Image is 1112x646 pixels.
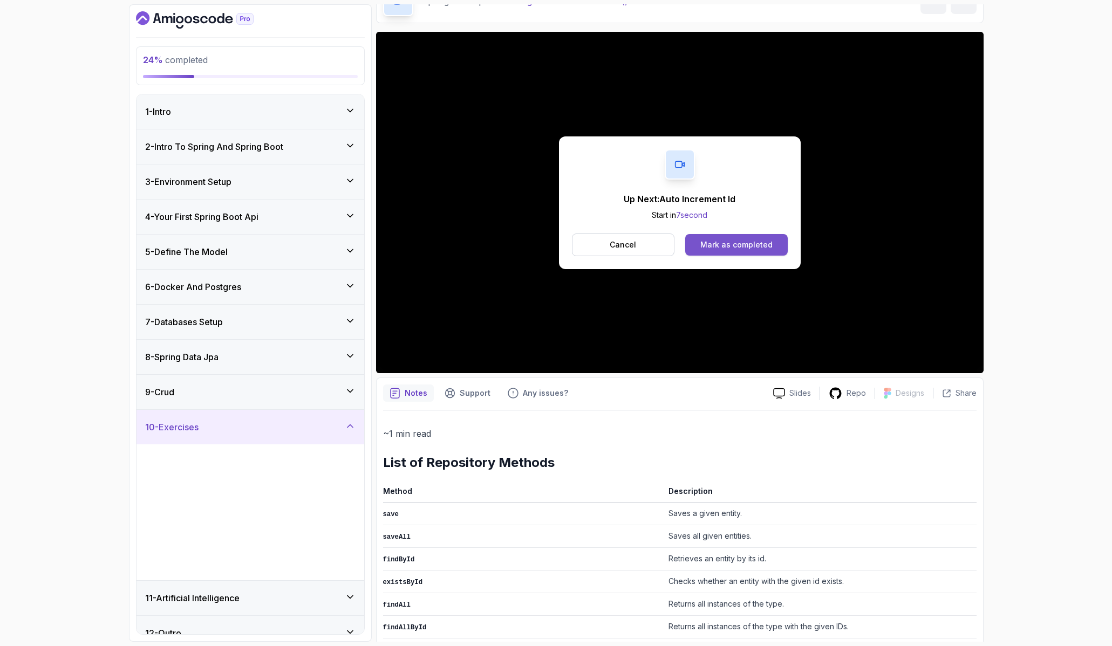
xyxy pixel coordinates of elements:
[145,105,171,118] h3: 1 - Intro
[383,511,399,518] code: save
[956,388,977,398] p: Share
[523,388,568,398] p: Any issues?
[376,32,984,373] iframe: 3 - Reading From DB with findAll()
[501,384,575,402] button: Feedback button
[137,375,364,409] button: 9-Crud
[145,315,223,328] h3: 7 - Databases Setup
[383,426,977,441] p: ~1 min read
[933,388,977,398] button: Share
[145,592,240,604] h3: 11 - Artificial Intelligence
[700,239,773,250] div: Mark as completed
[137,270,364,304] button: 6-Docker And Postgres
[664,525,976,548] td: Saves all given entities.
[137,94,364,129] button: 1-Intro
[145,421,199,434] h3: 10 - Exercises
[145,627,181,640] h3: 12 - Outro
[145,386,174,398] h3: 9 - Crud
[145,351,219,363] h3: 8 - Spring Data Jpa
[438,384,497,402] button: Support button
[460,388,490,398] p: Support
[383,556,415,563] code: findById
[137,340,364,374] button: 8-Spring Data Jpa
[145,210,258,223] h3: 4 - Your First Spring Boot Api
[136,11,278,29] a: Dashboard
[664,503,976,525] td: Saves a given entity.
[383,484,665,503] th: Method
[664,571,976,593] td: Checks whether an entity with the given id exists.
[137,581,364,615] button: 11-Artificial Intelligence
[383,454,977,471] h2: List of Repository Methods
[676,210,707,219] span: 7 second
[664,616,976,638] td: Returns all instances of the type with the given IDs.
[610,239,636,250] p: Cancel
[383,533,411,541] code: saveAll
[896,388,924,398] p: Designs
[664,593,976,616] td: Returns all instances of the type.
[820,387,875,400] a: Repo
[143,54,163,65] span: 24 %
[383,624,427,631] code: findAllById
[145,140,283,153] h3: 2 - Intro To Spring And Spring Boot
[624,210,735,221] p: Start in
[137,129,364,164] button: 2-Intro To Spring And Spring Boot
[145,280,241,293] h3: 6 - Docker And Postgres
[137,164,364,199] button: 3-Environment Setup
[137,235,364,269] button: 5-Define The Model
[383,579,423,586] code: existsById
[137,200,364,234] button: 4-Your First Spring Boot Api
[765,388,820,399] a: Slides
[664,484,976,503] th: Description
[137,410,364,444] button: 10-Exercises
[624,193,735,205] p: Up Next: Auto Increment Id
[145,175,231,188] h3: 3 - Environment Setup
[143,54,208,65] span: completed
[383,384,434,402] button: notes button
[145,245,228,258] h3: 5 - Define The Model
[789,388,811,398] p: Slides
[405,388,427,398] p: Notes
[383,601,411,609] code: findAll
[664,548,976,571] td: Retrieves an entity by its id.
[137,305,364,339] button: 7-Databases Setup
[572,233,675,256] button: Cancel
[847,388,866,398] p: Repo
[685,234,787,256] button: Mark as completed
